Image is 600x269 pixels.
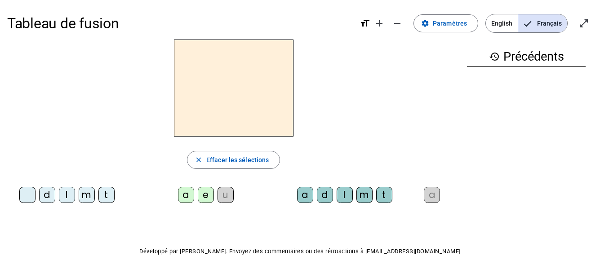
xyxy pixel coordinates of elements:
[7,246,593,257] p: Développé par [PERSON_NAME]. Envoyez des commentaires ou des rétroactions à [EMAIL_ADDRESS][DOMAI...
[356,187,373,203] div: m
[486,14,518,32] span: English
[297,187,313,203] div: a
[392,18,403,29] mat-icon: remove
[413,14,478,32] button: Paramètres
[7,9,352,38] h1: Tableau de fusion
[198,187,214,203] div: e
[467,47,586,67] h3: Précédents
[195,156,203,164] mat-icon: close
[187,151,280,169] button: Effacer les sélections
[421,19,429,27] mat-icon: settings
[360,18,370,29] mat-icon: format_size
[206,154,269,165] span: Effacer les sélections
[337,187,353,203] div: l
[370,14,388,32] button: Augmenter la taille de la police
[178,187,194,203] div: a
[518,14,567,32] span: Français
[374,18,385,29] mat-icon: add
[317,187,333,203] div: d
[98,187,115,203] div: t
[218,187,234,203] div: u
[578,18,589,29] mat-icon: open_in_full
[489,51,500,62] mat-icon: history
[59,187,75,203] div: l
[575,14,593,32] button: Entrer en plein écran
[79,187,95,203] div: m
[388,14,406,32] button: Diminuer la taille de la police
[376,187,392,203] div: t
[485,14,568,33] mat-button-toggle-group: Language selection
[424,187,440,203] div: a
[433,18,467,29] span: Paramètres
[39,187,55,203] div: d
